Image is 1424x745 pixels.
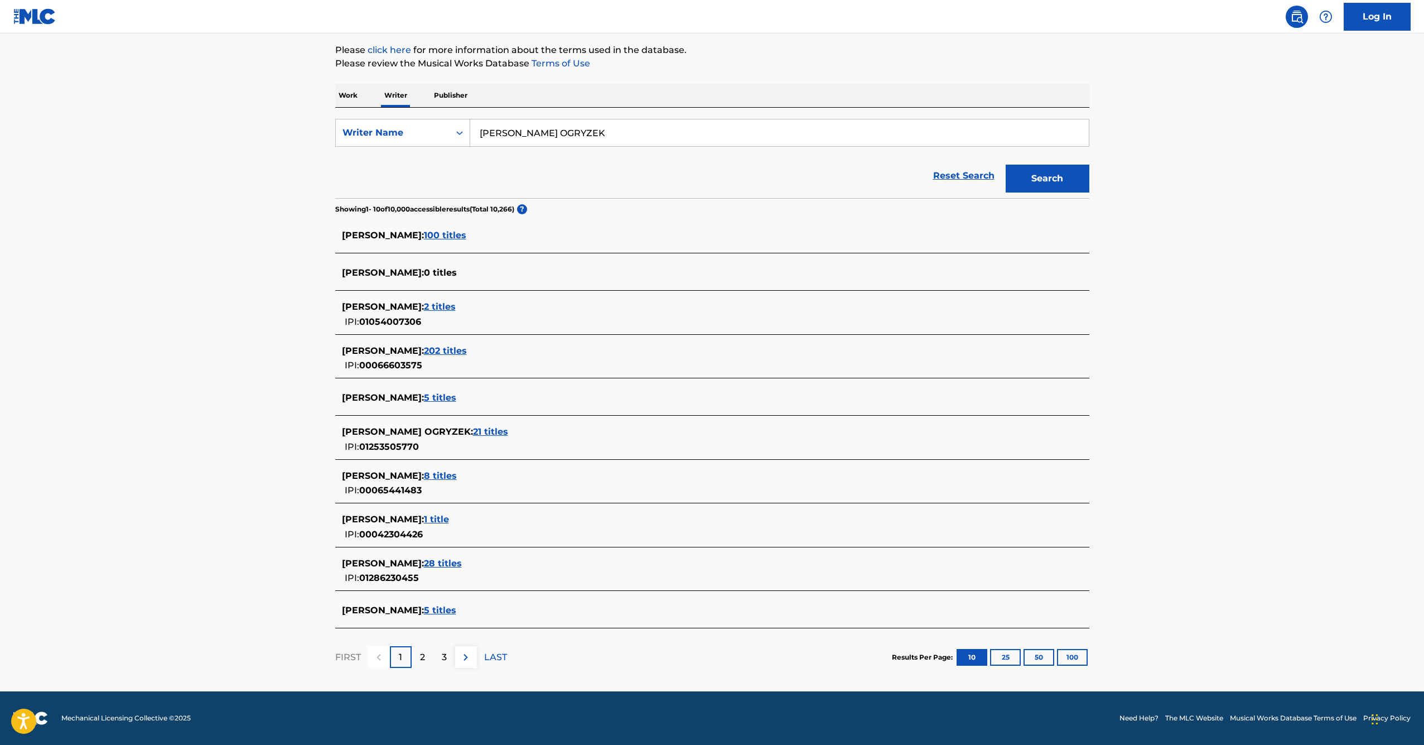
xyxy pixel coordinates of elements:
span: 2 titles [424,301,456,312]
button: 100 [1057,649,1088,666]
button: 50 [1024,649,1054,666]
a: click here [368,45,411,55]
span: 01253505770 [359,441,419,452]
span: 100 titles [424,230,466,241]
button: 25 [990,649,1021,666]
iframe: Chat Widget [1368,691,1424,745]
p: Work [335,84,361,107]
a: Reset Search [928,164,1000,188]
img: right [459,651,472,664]
span: 5 titles [424,392,456,403]
span: [PERSON_NAME] : [342,267,424,278]
span: 00065441483 [359,485,422,496]
span: IPI: [345,485,359,496]
span: 01286230455 [359,573,419,583]
span: [PERSON_NAME] : [342,230,424,241]
p: Please review the Musical Works Database [335,57,1089,70]
div: Help [1315,6,1337,28]
span: IPI: [345,573,359,583]
p: Results Per Page: [892,652,955,662]
a: Log In [1344,3,1411,31]
span: 202 titles [424,345,467,356]
span: 28 titles [424,558,462,569]
img: MLC Logo [13,8,56,25]
a: The MLC Website [1165,713,1223,723]
button: 10 [957,649,987,666]
span: [PERSON_NAME] : [342,558,424,569]
a: Musical Works Database Terms of Use [1230,713,1357,723]
span: [PERSON_NAME] : [342,345,424,356]
span: [PERSON_NAME] : [342,470,424,481]
a: Public Search [1286,6,1308,28]
span: [PERSON_NAME] : [342,392,424,403]
p: Please for more information about the terms used in the database. [335,44,1089,57]
span: 1 title [424,514,449,525]
span: [PERSON_NAME] : [342,514,424,525]
span: 00066603575 [359,360,422,371]
span: [PERSON_NAME] : [342,605,424,616]
span: 01054007306 [359,316,421,327]
span: 00042304426 [359,529,423,540]
span: IPI: [345,529,359,540]
span: 21 titles [473,426,508,437]
span: 8 titles [424,470,457,481]
form: Search Form [335,119,1089,198]
span: IPI: [345,441,359,452]
div: Writer Name [342,126,443,140]
button: Search [1006,165,1089,193]
p: FIRST [335,651,361,664]
a: Need Help? [1119,713,1158,723]
span: 0 titles [424,267,457,278]
img: help [1319,10,1333,23]
p: Writer [381,84,411,107]
a: Privacy Policy [1363,713,1411,723]
p: Publisher [431,84,471,107]
img: logo [13,712,48,725]
span: IPI: [345,316,359,327]
span: [PERSON_NAME] OGRYZEK : [342,426,473,437]
div: Drag [1372,703,1378,736]
p: 1 [399,651,402,664]
span: IPI: [345,360,359,371]
img: search [1290,10,1304,23]
span: Mechanical Licensing Collective © 2025 [61,713,191,723]
p: 2 [420,651,425,664]
p: Showing 1 - 10 of 10,000 accessible results (Total 10,266 ) [335,204,514,214]
a: Terms of Use [529,58,590,69]
p: LAST [484,651,507,664]
span: 5 titles [424,605,456,616]
p: 3 [442,651,447,664]
span: [PERSON_NAME] : [342,301,424,312]
span: ? [517,204,527,214]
